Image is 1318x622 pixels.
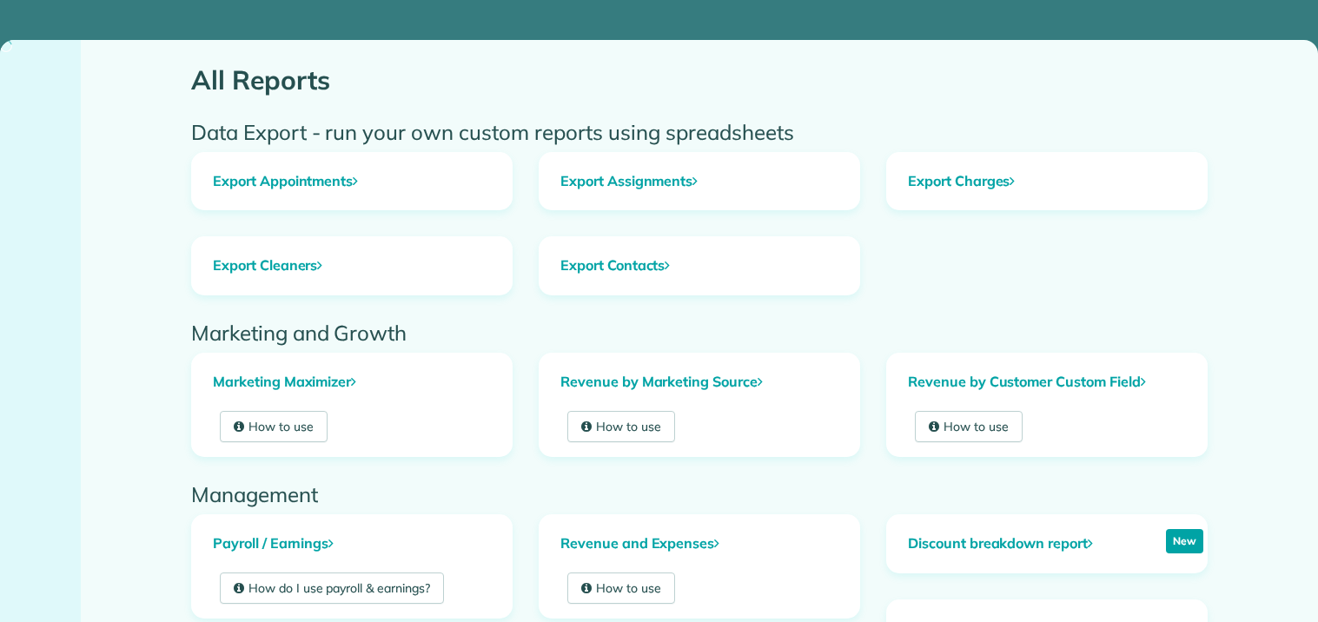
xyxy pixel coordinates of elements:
a: How to use [567,572,675,604]
h2: Data Export - run your own custom reports using spreadsheets [191,121,1208,143]
a: Export Cleaners [192,237,512,294]
a: Revenue and Expenses [540,515,859,572]
a: Payroll / Earnings [192,515,512,572]
a: How do I use payroll & earnings? [220,572,444,604]
a: Revenue by Marketing Source [540,354,859,411]
a: How to use [567,411,675,442]
a: Export Charges [887,153,1207,210]
h1: All Reports [191,66,1208,95]
a: How to use [220,411,328,442]
a: Discount breakdown report [887,515,1114,572]
a: Export Assignments [540,153,859,210]
a: Export Appointments [192,153,512,210]
a: Export Contacts [540,237,859,294]
a: Revenue by Customer Custom Field [887,354,1207,411]
a: Marketing Maximizer [192,354,512,411]
p: New [1166,529,1203,553]
h2: Marketing and Growth [191,321,1208,344]
a: How to use [915,411,1023,442]
h2: Management [191,483,1208,506]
